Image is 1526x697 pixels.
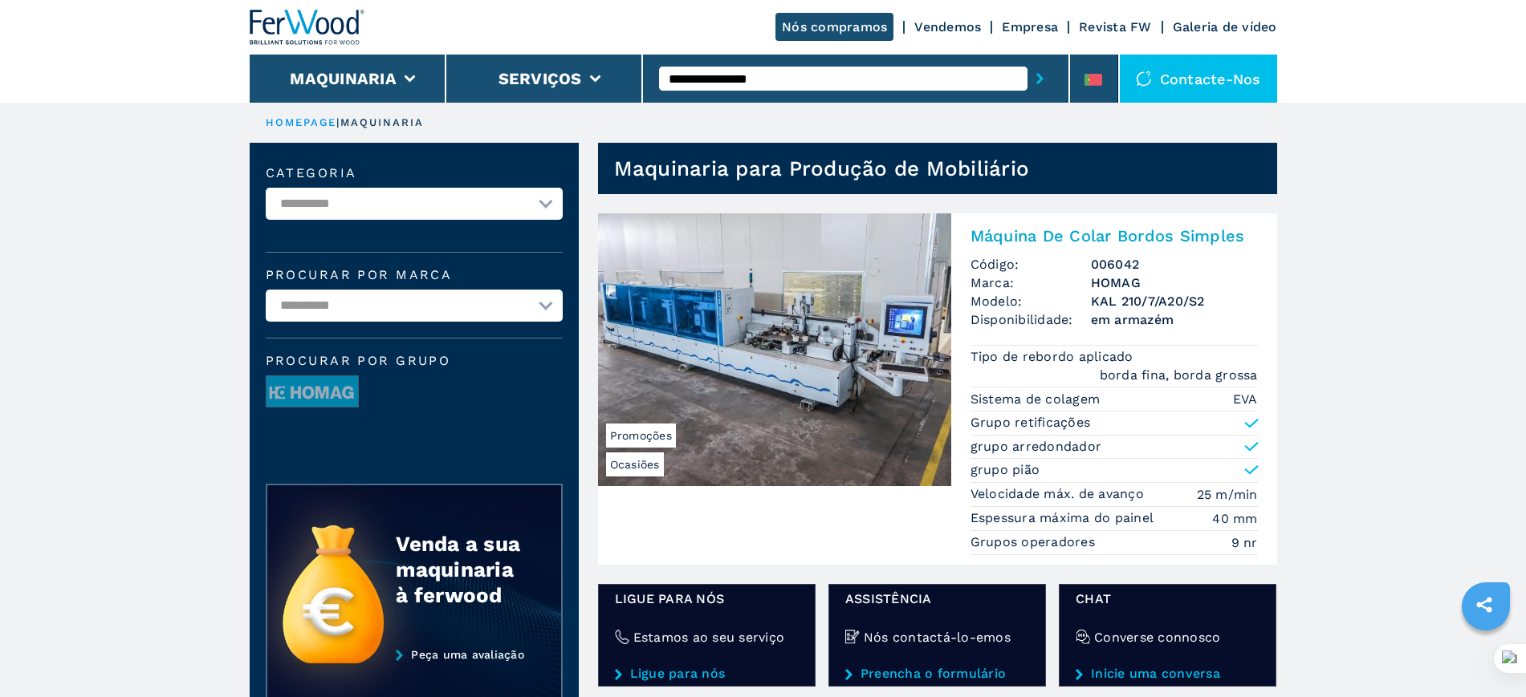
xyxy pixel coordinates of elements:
button: Maquinaria [290,69,397,88]
em: 25 m/min [1197,485,1258,504]
em: 40 mm [1212,509,1257,528]
span: Assistência [845,590,1029,608]
iframe: Chat [1458,625,1514,685]
img: image [267,376,358,408]
p: grupo pião [971,461,1040,479]
em: 9 nr [1231,533,1258,552]
span: Ligue para nós [615,590,799,608]
label: Procurar por marca [266,269,563,282]
div: Venda a sua maquinaria à ferwood [396,531,529,608]
img: Ferwood [250,10,365,45]
h4: Nós contactá-lo-emos [864,628,1011,646]
a: Máquina De Colar Bordos Simples HOMAG KAL 210/7/A20/S2OcasiõesPromoçõesMáquina De Colar Bordos Si... [598,213,1277,565]
span: Promoções [606,423,676,448]
button: submit-button [1028,60,1052,97]
a: Galeria de vídeo [1173,19,1277,34]
p: Sistema de colagem [971,391,1105,408]
p: Grupo retificações [971,414,1091,432]
span: em armazém [1091,310,1258,329]
img: Nós contactá-lo-emos [845,630,860,644]
h4: Estamos ao seu serviço [633,628,785,646]
img: Contacte-nos [1136,71,1152,87]
h3: 006042 [1091,255,1258,274]
span: Disponibilidade: [971,310,1091,329]
p: Tipo de rebordo aplicado [971,348,1137,366]
p: Grupos operadores [971,533,1100,551]
a: HOMEPAGE [266,116,337,128]
a: Revista FW [1079,19,1152,34]
div: Contacte-nos [1120,55,1277,103]
img: Estamos ao seu serviço [615,630,629,644]
a: Preencha o formulário [845,667,1029,681]
span: Chat [1076,590,1259,608]
p: Espessura máxima do painel [971,509,1158,527]
a: Empresa [1002,19,1058,34]
p: grupo arredondador [971,438,1102,456]
span: Ocasiões [606,452,664,476]
a: Vendemos [914,19,981,34]
h4: Converse connosco [1094,628,1220,646]
p: Velocidade máx. de avanço [971,485,1149,503]
p: maquinaria [340,115,425,130]
em: borda fina, borda grossa [1100,366,1258,384]
button: Serviços [498,69,582,88]
a: Ligue para nós [615,667,799,681]
img: Máquina De Colar Bordos Simples HOMAG KAL 210/7/A20/S2 [598,213,951,486]
span: Procurar por grupo [266,355,563,367]
a: Inicie uma conversa [1076,667,1259,681]
img: Converse connosco [1076,630,1090,644]
span: Marca: [971,274,1091,292]
h2: Máquina De Colar Bordos Simples [971,226,1258,245]
em: EVA [1233,390,1258,408]
span: Código: [971,255,1091,274]
h3: HOMAG [1091,274,1258,292]
h3: KAL 210/7/A20/S2 [1091,292,1258,310]
a: sharethis [1464,585,1504,625]
span: | [336,116,340,128]
span: Modelo: [971,292,1091,310]
h1: Maquinaria para Produção de Mobiliário [614,156,1030,181]
label: categoria [266,167,563,180]
a: Nós compramos [775,13,893,41]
